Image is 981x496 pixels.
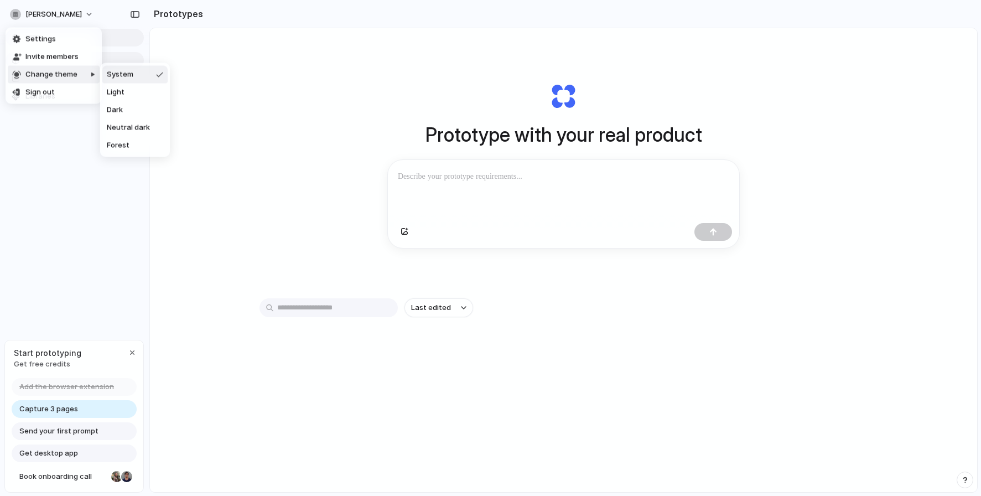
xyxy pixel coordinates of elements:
span: Light [107,87,124,98]
span: System [107,69,133,80]
span: Sign out [25,87,55,98]
span: Settings [25,34,56,45]
span: Forest [107,140,129,151]
span: Invite members [25,51,79,63]
span: Neutral dark [107,122,150,133]
span: Dark [107,105,123,116]
span: Change theme [25,69,77,80]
